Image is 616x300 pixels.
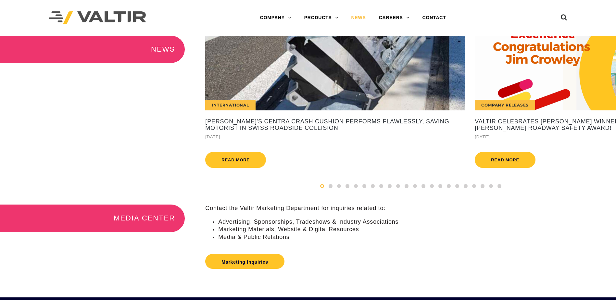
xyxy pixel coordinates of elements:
a: PRODUCTS [298,11,345,24]
a: Read more [205,152,266,168]
a: Read more [475,152,535,168]
a: Marketing Inquiries [205,254,284,269]
a: CAREERS [372,11,416,24]
p: Contact the Valtir Marketing Department for inquiries related to: [205,205,616,212]
div: [DATE] [205,133,465,141]
li: Media & Public Relations [218,233,616,241]
a: International [205,36,465,110]
a: [PERSON_NAME]'s CENTRA Crash Cushion Performs Flawlessly, Saving Motorist in Swiss Roadside Colli... [205,119,465,131]
a: CONTACT [416,11,453,24]
div: Company Releases [475,100,535,110]
li: Marketing Materials, Website & Digital Resources [218,226,616,233]
a: NEWS [345,11,372,24]
img: Valtir [49,11,146,25]
div: International [205,100,255,110]
a: COMPANY [254,11,298,24]
li: Advertising, Sponsorships, Tradeshows & Industry Associations [218,218,616,226]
